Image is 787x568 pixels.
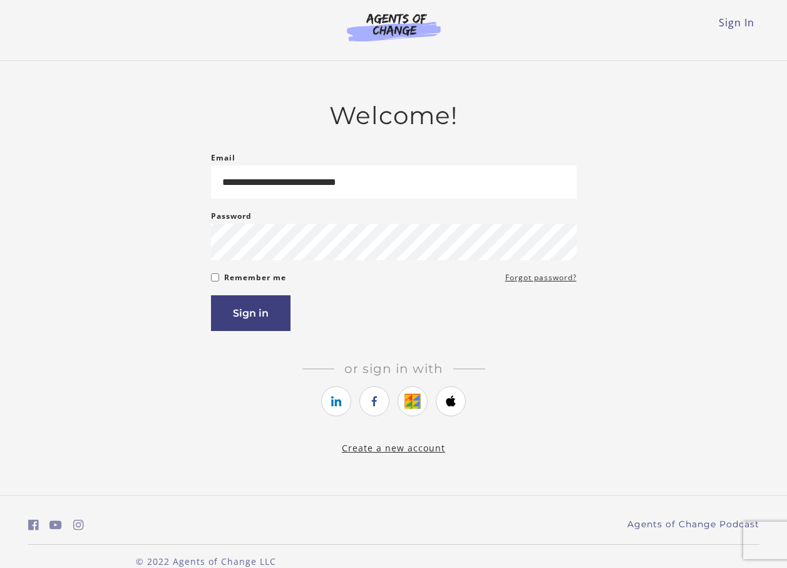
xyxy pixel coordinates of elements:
label: Remember me [224,270,286,285]
p: © 2022 Agents of Change LLC [28,555,384,568]
a: https://courses.thinkific.com/users/auth/apple?ss%5Breferral%5D=&ss%5Buser_return_to%5D=&ss%5Bvis... [436,386,466,416]
a: https://courses.thinkific.com/users/auth/linkedin?ss%5Breferral%5D=&ss%5Buser_return_to%5D=&ss%5B... [321,386,351,416]
label: Password [211,209,252,224]
a: https://courses.thinkific.com/users/auth/google?ss%5Breferral%5D=&ss%5Buser_return_to%5D=&ss%5Bvi... [398,386,428,416]
a: Forgot password? [505,270,577,285]
a: https://www.youtube.com/c/AgentsofChangeTestPrepbyMeaganMitchell (Open in a new window) [49,516,62,534]
a: https://www.instagram.com/agentsofchangeprep/ (Open in a new window) [73,516,84,534]
a: https://courses.thinkific.com/users/auth/facebook?ss%5Breferral%5D=&ss%5Buser_return_to%5D=&ss%5B... [359,386,389,416]
i: https://www.youtube.com/c/AgentsofChangeTestPrepbyMeaganMitchell (Open in a new window) [49,519,62,531]
a: Sign In [719,16,754,29]
img: Agents of Change Logo [334,13,454,41]
button: Sign in [211,295,291,331]
i: https://www.facebook.com/groups/aswbtestprep (Open in a new window) [28,519,39,531]
i: https://www.instagram.com/agentsofchangeprep/ (Open in a new window) [73,519,84,531]
span: Or sign in with [334,361,453,376]
h2: Welcome! [211,101,577,130]
a: https://www.facebook.com/groups/aswbtestprep (Open in a new window) [28,516,39,534]
a: Agents of Change Podcast [627,518,759,531]
a: Create a new account [342,442,445,454]
label: Email [211,150,235,166]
